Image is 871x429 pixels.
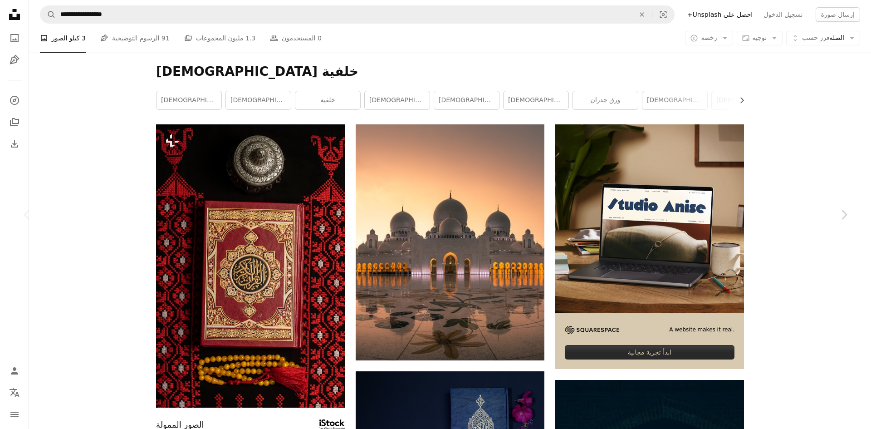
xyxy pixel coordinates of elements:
font: رخصة [701,34,717,41]
font: خلفية [DEMOGRAPHIC_DATA] [156,64,358,79]
a: خلفيات [DEMOGRAPHIC_DATA] [226,91,291,109]
font: إرسال صورة [821,11,855,18]
a: النمط [DEMOGRAPHIC_DATA] [712,91,777,109]
a: يستكشف [5,91,24,109]
img: file-1705255347840-230a6ab5bca9image [565,326,619,334]
a: ورق جدران [573,91,638,109]
font: الصلة [830,34,844,41]
a: احصل على Unsplash+ [682,7,758,22]
a: أشخاص يسيرون في الشارع بالقرب من مبنى القبة البيضاء أثناء النهار [356,238,544,246]
a: المجموعات 1.3 مليون [184,24,255,53]
font: خلفيات [DEMOGRAPHIC_DATA] [230,96,324,104]
button: لغة [5,384,24,402]
font: توجيه [753,34,767,41]
img: file-1705123271268-c3eaf6a79b21image [555,124,744,313]
a: تسجيل الدخول / التسجيل [5,362,24,380]
button: قائمة طعام [5,405,24,424]
a: سجل التنزيل [5,135,24,153]
button: توجيه [737,31,783,45]
button: واضح [632,6,652,23]
font: 91 [161,35,170,42]
a: الرسوم التوضيحية [5,51,24,69]
img: أشخاص يسيرون في الشارع بالقرب من مبنى القبة البيضاء أثناء النهار [356,124,544,360]
font: 1.3 مليون [228,35,256,42]
font: 0 [318,35,322,42]
a: المستخدمون 0 [270,24,322,53]
a: [DEMOGRAPHIC_DATA] [642,91,707,109]
button: إرسال صورة [816,7,860,22]
button: رخصة [685,31,733,45]
button: Visual search [652,6,674,23]
a: الصور [5,29,24,47]
font: فرز حسب [802,34,830,41]
button: البحث في Unsplash [40,6,56,23]
img: كتاب أحمر مع شرابة فوقه [156,124,345,408]
a: [DEMOGRAPHIC_DATA] [365,91,430,109]
font: [DEMOGRAPHIC_DATA] [508,96,580,104]
a: كتاب أحمر مع شرابة فوقه [156,261,345,270]
a: الرسوم التوضيحية 91 [100,24,170,53]
a: [DEMOGRAPHIC_DATA] [157,91,221,109]
font: ورق جدران [591,96,621,104]
font: خلفية [320,96,335,104]
button: قم بالتمرير إلى القائمة إلى اليمين [734,91,744,109]
font: [DEMOGRAPHIC_DATA] [369,96,441,104]
span: A website makes it real. [669,326,734,334]
a: خلفية [295,91,360,109]
font: المجموعات [196,35,226,42]
a: [DEMOGRAPHIC_DATA] [504,91,568,109]
font: [DEMOGRAPHIC_DATA] [161,96,233,104]
form: البحث عن الصور المرئية في جميع أنحاء الموقع [40,5,675,24]
a: A website makes it real.ابدأ تجربة مجانية [555,124,744,369]
font: الرسوم التوضيحية [112,35,159,42]
button: فرز حسبالصلة [786,31,860,45]
a: المجموعات [5,113,24,131]
font: احصل على Unsplash+ [687,11,753,18]
font: [DEMOGRAPHIC_DATA] [647,96,719,104]
a: التالي [817,171,871,258]
font: [DEMOGRAPHIC_DATA] [439,96,511,104]
a: تسجيل الدخول [758,7,808,22]
font: المستخدمون [282,35,315,42]
font: النمط [DEMOGRAPHIC_DATA] [716,96,806,104]
font: ابدأ تجربة مجانية [628,349,671,356]
font: تسجيل الدخول [763,11,802,18]
a: [DEMOGRAPHIC_DATA] [434,91,499,109]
